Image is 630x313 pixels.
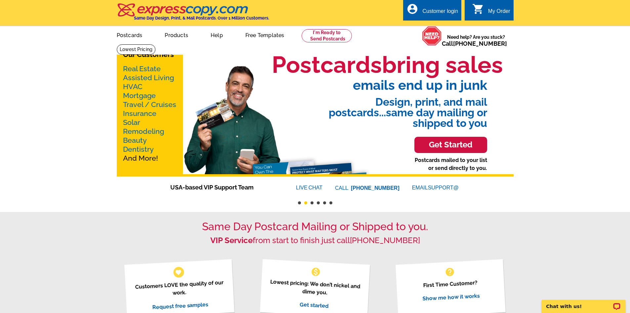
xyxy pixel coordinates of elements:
font: LIVE [296,184,309,192]
button: 5 of 6 [323,201,326,204]
a: Products [154,27,199,42]
img: help [422,26,442,46]
i: account_circle [406,3,418,15]
h4: Same Day Design, Print, & Mail Postcards. Over 1 Million Customers. [134,16,269,21]
div: Customer login [422,8,458,18]
a: Travel / Cruises [123,100,176,109]
p: First Time Customer? [404,278,497,290]
a: account_circle Customer login [406,7,458,16]
p: Postcards mailed to your list or send directly to you. [415,156,487,172]
a: EMAILSUPPORT@ [412,185,460,190]
a: Mortgage [123,91,156,100]
a: [PHONE_NUMBER] [351,185,399,191]
span: emails end up in junk [256,78,487,92]
button: 2 of 6 [304,201,307,204]
p: Lowest pricing: We don’t nickel and dime you. [268,278,362,298]
a: shopping_cart My Order [472,7,510,16]
h3: Get Started [423,140,479,150]
a: Postcards [106,27,153,42]
span: monetization_on [311,267,321,277]
font: SUPPORT@ [428,184,460,192]
a: Same Day Design, Print, & Mail Postcards. Over 1 Million Customers. [117,8,269,21]
a: Remodeling [123,127,164,135]
a: [PHONE_NUMBER] [350,235,420,245]
span: Call [442,40,507,47]
h2: from start to finish just call [117,236,514,245]
a: Get Started [414,129,487,156]
i: shopping_cart [472,3,484,15]
h1: Postcards bring sales [272,51,503,78]
iframe: LiveChat chat widget [537,292,630,313]
span: favorite [175,269,182,276]
button: 3 of 6 [311,201,314,204]
h1: Same Day Postcard Mailing or Shipped to you. [117,220,514,233]
a: Assisted Living [123,74,174,82]
a: Dentistry [123,145,154,153]
a: Get started [300,301,329,309]
span: Design, print, and mail postcards...same day mailing or shipped to you [256,92,487,129]
font: CALL [335,184,349,192]
a: Request free samples [152,301,209,310]
span: USA-based VIP Support Team [170,183,276,192]
a: Solar [123,118,140,127]
p: And More! [123,64,177,163]
a: [PHONE_NUMBER] [453,40,507,47]
a: HVAC [123,82,143,91]
a: Help [200,27,233,42]
a: Show me how it works [422,292,480,302]
p: Customers LOVE the quality of our work. [133,278,226,299]
button: 4 of 6 [317,201,320,204]
strong: VIP Service [210,235,253,245]
span: Need help? Are you stuck? [442,34,510,47]
button: 1 of 6 [298,201,301,204]
div: My Order [488,8,510,18]
a: Free Templates [235,27,295,42]
a: Real Estate [123,65,161,73]
a: Insurance [123,109,156,118]
a: Beauty [123,136,147,144]
button: 6 of 6 [329,201,332,204]
a: LIVECHAT [296,185,322,190]
span: help [444,267,455,277]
